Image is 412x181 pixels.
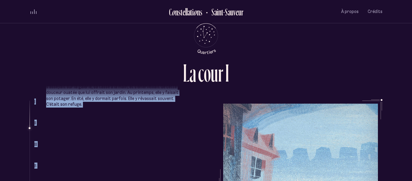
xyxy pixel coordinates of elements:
button: volume audio [30,8,37,15]
div: e [182,7,185,17]
button: À propos [341,5,359,19]
span: À propos [341,9,359,14]
span: Crédits [368,9,382,14]
span: II [34,120,36,125]
div: a [189,60,196,86]
button: Retour au Quartier [202,7,243,17]
div: o [204,60,211,86]
div: C [169,7,172,17]
div: L [183,60,189,86]
div: c [198,60,204,86]
button: Retour au menu principal [189,23,224,54]
span: IV [34,163,37,168]
div: n [175,7,178,17]
span: III [34,142,37,147]
h2: Saint-Sauveur [207,7,243,17]
tspan: Quartiers [196,47,217,55]
div: n [197,7,200,17]
div: I [225,60,229,86]
div: i [192,7,194,17]
div: l [186,7,188,17]
div: s [178,7,181,17]
div: o [193,7,197,17]
div: o [172,7,175,17]
div: u [211,60,218,86]
div: t [181,7,182,17]
div: l [185,7,186,17]
div: t [190,7,192,17]
div: a [188,7,190,17]
span: I [34,99,35,104]
div: s [200,7,202,17]
button: Crédits [368,5,382,19]
div: r [218,60,223,86]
